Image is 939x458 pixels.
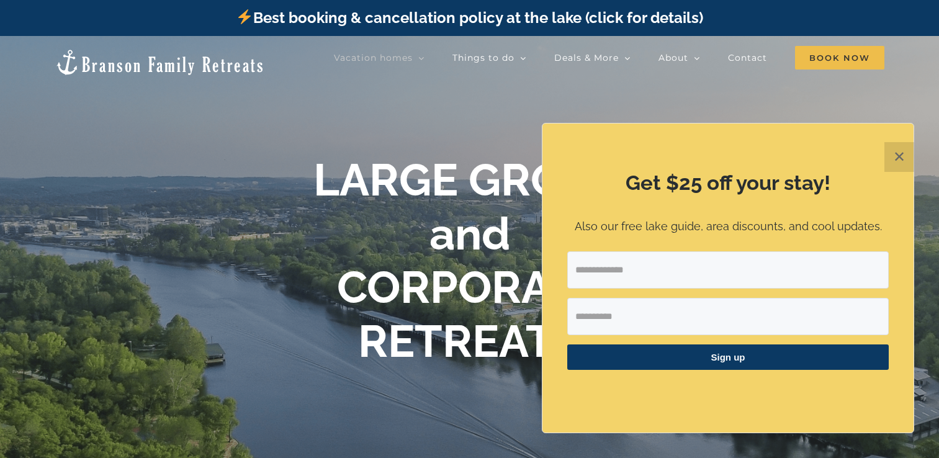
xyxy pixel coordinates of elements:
[554,45,631,70] a: Deals & More
[334,45,884,70] nav: Main Menu
[236,9,703,27] a: Best booking & cancellation policy at the lake (click for details)
[795,46,884,70] span: Book Now
[567,298,889,335] input: First Name
[452,53,514,62] span: Things to do
[795,45,884,70] a: Book Now
[567,251,889,289] input: Email Address
[658,45,700,70] a: About
[884,142,914,172] button: Close
[567,218,889,236] p: Also our free lake guide, area discounts, and cool updates.
[452,45,526,70] a: Things to do
[334,45,425,70] a: Vacation homes
[55,48,265,76] img: Branson Family Retreats Logo
[728,53,767,62] span: Contact
[728,45,767,70] a: Contact
[658,53,688,62] span: About
[554,53,619,62] span: Deals & More
[237,9,252,24] img: ⚡️
[334,53,413,62] span: Vacation homes
[222,154,718,369] h1: LARGE GROUP and CORPORATE RETREATS
[567,385,889,398] p: ​
[567,169,889,197] h2: Get $25 off your stay!
[567,344,889,370] button: Sign up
